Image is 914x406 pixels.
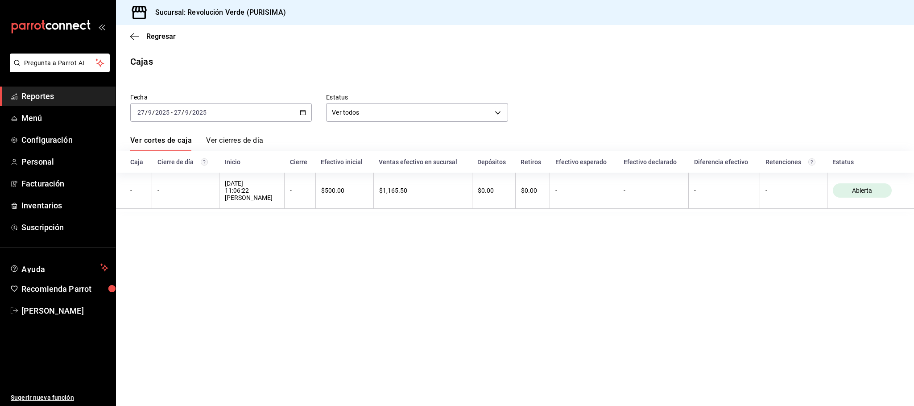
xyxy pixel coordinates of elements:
div: - [290,187,310,194]
div: Inicio [225,158,279,166]
span: Abierta [848,187,876,194]
h3: Sucursal: Revolución Verde (PURISIMA) [148,7,286,18]
span: / [189,109,192,116]
div: Ventas efectivo en sucursal [379,158,467,166]
button: Pregunta a Parrot AI [10,54,110,72]
div: Cierre [290,158,310,166]
div: $500.00 [321,187,368,194]
span: Menú [21,112,108,124]
div: - [157,187,214,194]
div: navigation tabs [130,136,263,151]
label: Estatus [326,94,508,100]
input: ---- [192,109,207,116]
div: - [624,187,683,194]
span: Sugerir nueva función [11,393,108,402]
span: / [182,109,184,116]
a: Pregunta a Parrot AI [6,65,110,74]
span: Reportes [21,90,108,102]
button: Regresar [130,32,176,41]
div: Efectivo inicial [321,158,368,166]
span: - [171,109,173,116]
div: Retenciones [765,158,822,166]
div: $0.00 [521,187,544,194]
div: Cajas [130,55,153,68]
div: [DATE] 11:06:22 [PERSON_NAME] [225,180,279,201]
input: -- [137,109,145,116]
div: Ver todos [326,103,508,122]
div: Retiros [521,158,544,166]
div: Depósitos [477,158,510,166]
div: Cierre de día [157,158,214,166]
span: Configuración [21,134,108,146]
div: Caja [130,158,147,166]
a: Ver cortes de caja [130,136,192,151]
div: $0.00 [478,187,510,194]
div: Estatus [832,158,900,166]
div: - [694,187,754,194]
a: Ver cierres de día [206,136,263,151]
div: $1,165.50 [379,187,467,194]
input: -- [148,109,152,116]
div: - [130,187,146,194]
span: / [152,109,155,116]
input: ---- [155,109,170,116]
span: Personal [21,156,108,168]
span: [PERSON_NAME] [21,305,108,317]
span: Recomienda Parrot [21,283,108,295]
span: Inventarios [21,199,108,211]
svg: Total de retenciones de propinas registradas [808,158,815,166]
span: Regresar [146,32,176,41]
div: Efectivo declarado [624,158,683,166]
div: - [555,187,612,194]
span: Facturación [21,178,108,190]
label: Fecha [130,94,312,100]
span: Suscripción [21,221,108,233]
input: -- [174,109,182,116]
button: open_drawer_menu [98,23,105,30]
div: Efectivo esperado [555,158,613,166]
input: -- [185,109,189,116]
div: Diferencia efectivo [694,158,755,166]
div: - [765,187,821,194]
span: Pregunta a Parrot AI [24,58,96,68]
svg: El número de cierre de día es consecutivo y consolida todos los cortes de caja previos en un únic... [201,158,208,166]
span: / [145,109,148,116]
span: Ayuda [21,262,97,273]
